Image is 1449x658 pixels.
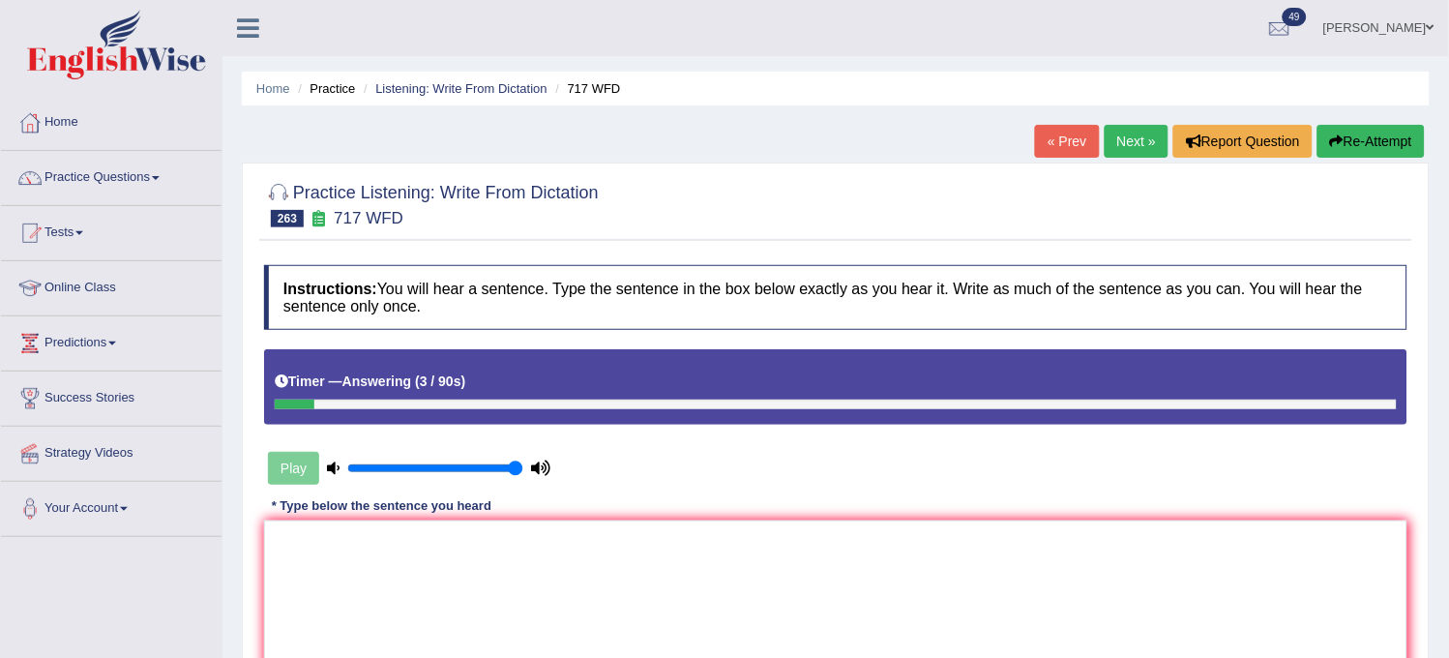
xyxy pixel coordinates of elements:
[275,374,465,389] h5: Timer —
[283,281,377,297] b: Instructions:
[551,79,621,98] li: 717 WFD
[1173,125,1313,158] button: Report Question
[1,206,222,254] a: Tests
[1,372,222,420] a: Success Stories
[415,374,420,389] b: (
[256,81,290,96] a: Home
[1,151,222,199] a: Practice Questions
[1,261,222,310] a: Online Class
[1317,125,1425,158] button: Re-Attempt
[264,497,499,516] div: * Type below the sentence you heard
[1,316,222,365] a: Predictions
[375,81,547,96] a: Listening: Write From Dictation
[1105,125,1168,158] a: Next »
[1035,125,1099,158] a: « Prev
[420,374,461,389] b: 3 / 90s
[1,96,222,144] a: Home
[264,179,599,227] h2: Practice Listening: Write From Dictation
[1283,8,1307,26] span: 49
[1,482,222,530] a: Your Account
[264,265,1407,330] h4: You will hear a sentence. Type the sentence in the box below exactly as you hear it. Write as muc...
[271,210,304,227] span: 263
[334,209,403,227] small: 717 WFD
[461,374,466,389] b: )
[293,79,355,98] li: Practice
[309,210,329,228] small: Exam occurring question
[1,427,222,475] a: Strategy Videos
[342,374,412,389] b: Answering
